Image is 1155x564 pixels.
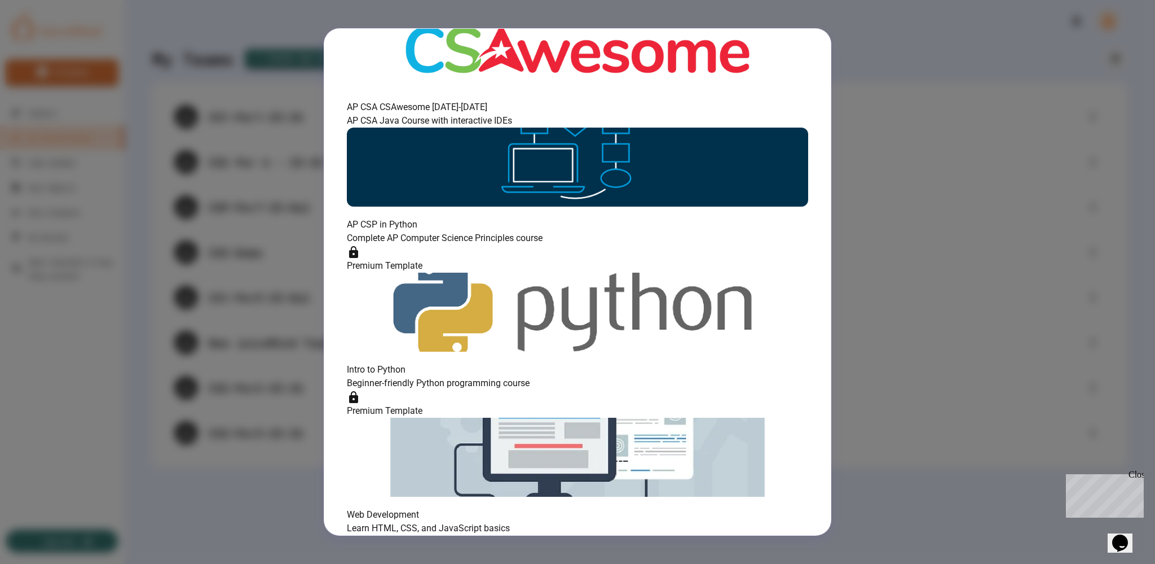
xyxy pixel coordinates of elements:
[1108,519,1144,553] iframe: chat widget
[347,114,808,128] p: AP CSA Java Course with interactive IDEs
[347,508,808,522] h6: Web Development
[347,363,808,377] h6: Intro to Python
[347,522,808,535] p: Learn HTML, CSS, and JavaScript basics
[347,259,808,273] p: Premium Template
[1061,470,1144,518] iframe: chat widget
[347,128,808,207] img: AP CSP in Python
[347,231,808,245] p: Complete AP Computer Science Principles course
[347,100,808,114] h6: AP CSA CSAwesome [DATE]-[DATE]
[347,218,808,231] h6: AP CSP in Python
[347,273,808,352] img: Intro to Python
[347,10,808,89] img: AP CSA CSAwesome 2025-2026
[347,377,808,390] p: Beginner-friendly Python programming course
[347,404,808,418] p: Premium Template
[5,5,78,72] div: Chat with us now!Close
[347,418,808,497] img: Web Development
